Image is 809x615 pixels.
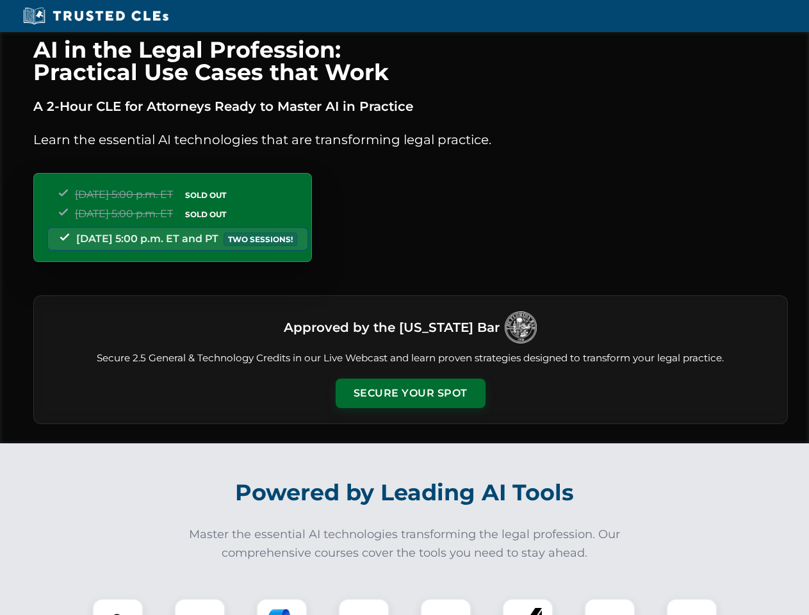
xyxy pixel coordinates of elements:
span: [DATE] 5:00 p.m. ET [75,188,173,201]
h3: Approved by the [US_STATE] Bar [284,316,500,339]
span: [DATE] 5:00 p.m. ET [75,208,173,220]
span: SOLD OUT [181,188,231,202]
p: Master the essential AI technologies transforming the legal profession. Our comprehensive courses... [181,525,629,562]
p: Secure 2.5 General & Technology Credits in our Live Webcast and learn proven strategies designed ... [49,351,772,366]
p: Learn the essential AI technologies that are transforming legal practice. [33,129,788,150]
p: A 2-Hour CLE for Attorneys Ready to Master AI in Practice [33,96,788,117]
img: Trusted CLEs [19,6,172,26]
h2: Powered by Leading AI Tools [50,470,760,515]
button: Secure Your Spot [336,379,486,408]
span: SOLD OUT [181,208,231,221]
h1: AI in the Legal Profession: Practical Use Cases that Work [33,38,788,83]
img: Logo [505,311,537,343]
